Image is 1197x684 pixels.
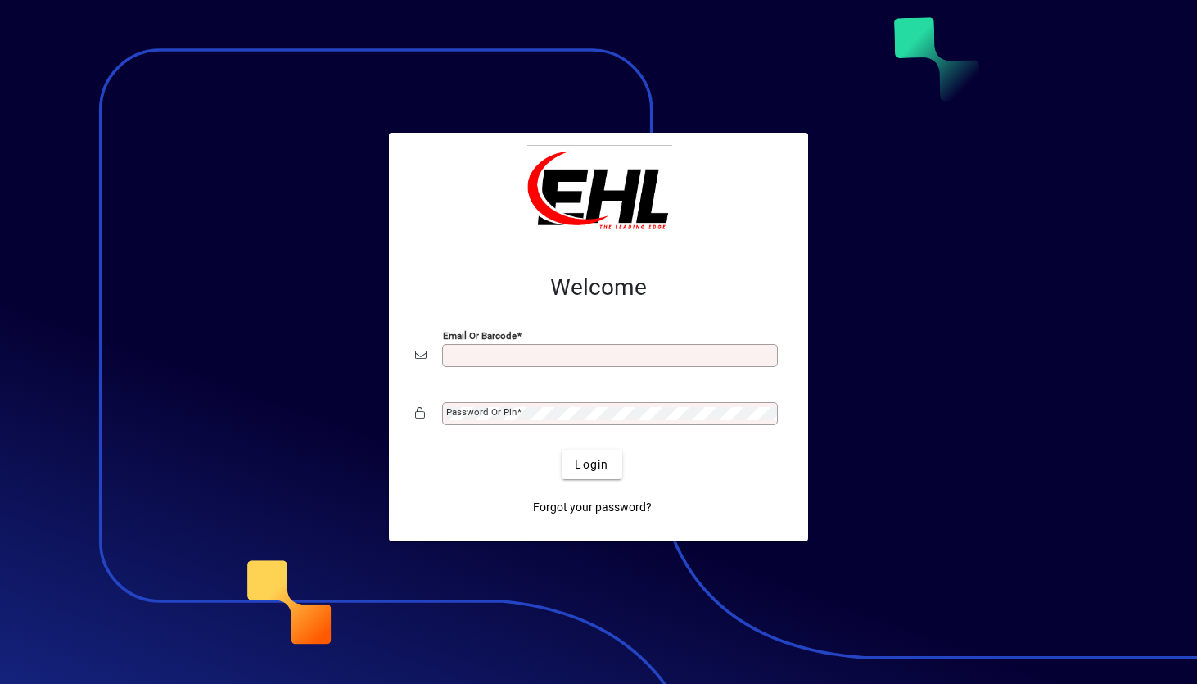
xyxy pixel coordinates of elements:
[443,330,517,342] mat-label: Email or Barcode
[526,492,658,522] a: Forgot your password?
[533,499,652,516] span: Forgot your password?
[446,406,517,418] mat-label: Password or Pin
[415,274,782,301] h2: Welcome
[562,450,621,479] button: Login
[575,456,608,473] span: Login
